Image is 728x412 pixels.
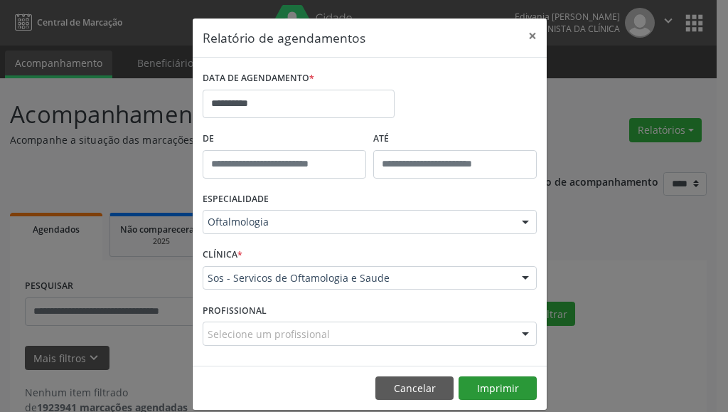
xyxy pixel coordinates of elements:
[518,19,547,53] button: Close
[459,376,537,401] button: Imprimir
[203,68,314,90] label: DATA DE AGENDAMENTO
[208,215,508,229] span: Oftalmologia
[203,189,269,211] label: ESPECIALIDADE
[208,327,330,342] span: Selecione um profissional
[203,300,267,322] label: PROFISSIONAL
[208,271,508,285] span: Sos - Servicos de Oftamologia e Saude
[203,244,242,266] label: CLÍNICA
[373,128,537,150] label: ATÉ
[203,28,365,47] h5: Relatório de agendamentos
[203,128,366,150] label: De
[375,376,454,401] button: Cancelar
